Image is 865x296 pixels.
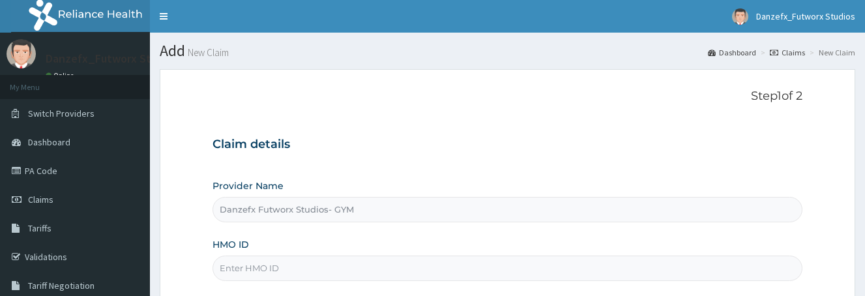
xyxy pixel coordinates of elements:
[28,280,95,291] span: Tariff Negotiation
[46,53,178,65] p: Danzefx_Futworx Studios
[213,256,802,281] input: Enter HMO ID
[160,42,855,59] h1: Add
[28,136,70,148] span: Dashboard
[806,47,855,58] li: New Claim
[770,47,805,58] a: Claims
[213,238,249,251] label: HMO ID
[213,179,284,192] label: Provider Name
[28,222,51,234] span: Tariffs
[46,71,77,80] a: Online
[732,8,748,25] img: User Image
[185,48,229,57] small: New Claim
[28,194,53,205] span: Claims
[28,108,95,119] span: Switch Providers
[213,89,802,104] p: Step 1 of 2
[7,39,36,68] img: User Image
[213,138,802,152] h3: Claim details
[708,47,756,58] a: Dashboard
[756,10,855,22] span: Danzefx_Futworx Studios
